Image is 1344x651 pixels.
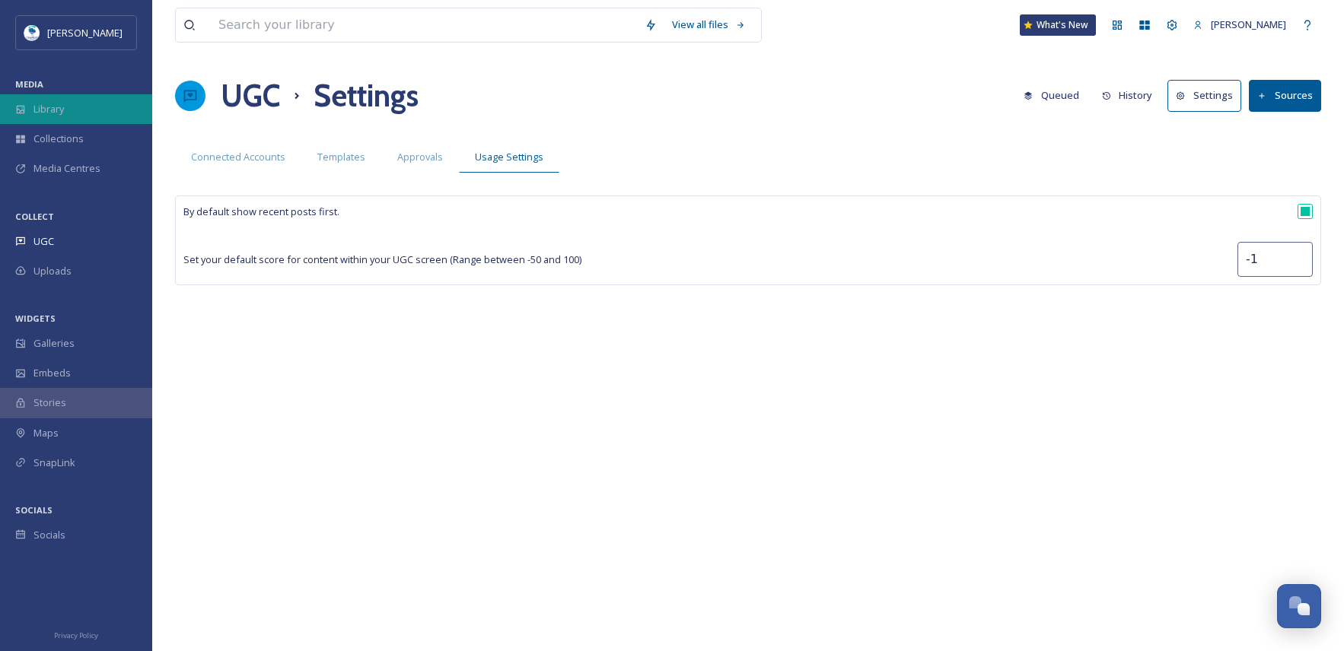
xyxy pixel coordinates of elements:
span: Library [33,102,64,116]
h1: Settings [314,73,419,119]
a: History [1094,81,1168,110]
span: Approvals [397,150,443,164]
a: What's New [1020,14,1096,36]
button: Queued [1016,81,1087,110]
span: MEDIA [15,78,43,90]
a: View all files [664,10,753,40]
span: SnapLink [33,456,75,470]
span: Stories [33,395,66,410]
span: By default show recent posts first. [183,205,339,219]
span: Collections [33,132,84,146]
span: Socials [33,528,65,542]
span: SOCIALS [15,504,53,516]
a: Settings [1167,80,1249,111]
span: Maps [33,426,59,440]
span: Privacy Policy [54,630,98,640]
span: Templates [317,150,365,164]
input: Search your library [211,8,637,42]
img: download.jpeg [24,25,40,40]
span: Usage Settings [475,150,543,164]
a: Queued [1016,81,1094,110]
span: [PERSON_NAME] [47,26,123,40]
button: Settings [1167,80,1241,111]
span: UGC [33,234,54,249]
span: WIDGETS [15,313,56,324]
span: [PERSON_NAME] [1211,17,1286,31]
span: Uploads [33,264,72,278]
a: [PERSON_NAME] [1186,10,1294,40]
button: Sources [1249,80,1321,111]
span: Galleries [33,336,75,351]
span: COLLECT [15,211,54,222]
span: Set your default score for content within your UGC screen (Range between -50 and 100) [183,252,581,267]
a: Privacy Policy [54,625,98,643]
button: History [1094,81,1161,110]
span: Media Centres [33,161,100,176]
a: UGC [221,73,280,119]
span: Embeds [33,366,71,380]
button: Open Chat [1277,584,1321,628]
span: Connected Accounts [191,150,285,164]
